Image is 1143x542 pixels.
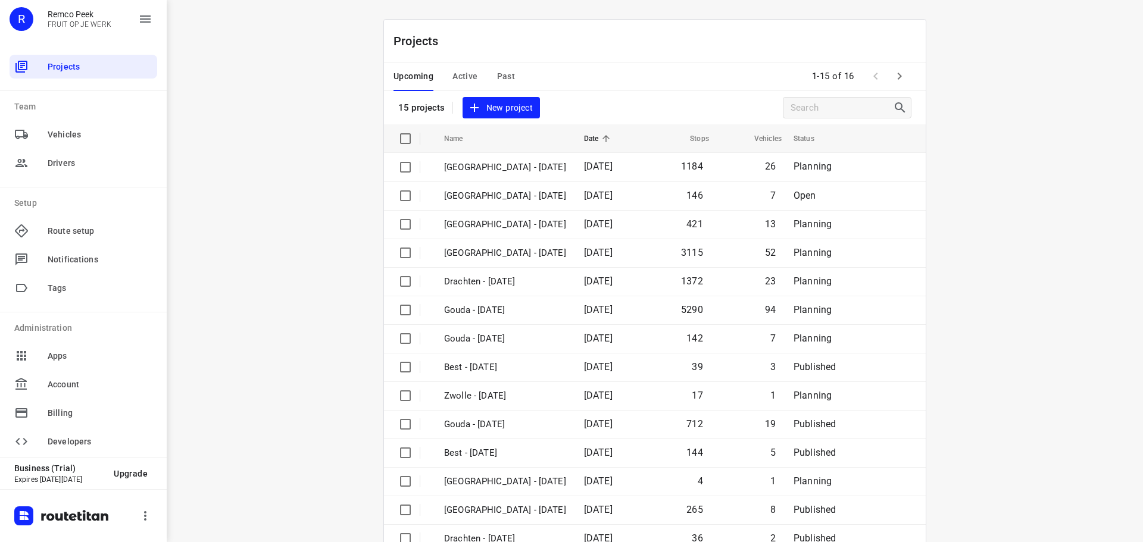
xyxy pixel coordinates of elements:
span: Tags [48,282,152,295]
button: Upgrade [104,463,157,484]
p: Antwerpen - Monday [444,218,566,231]
span: Account [48,378,152,391]
span: Published [794,447,836,458]
p: 15 projects [398,102,445,113]
span: Apps [48,350,152,362]
span: 7 [770,333,776,344]
div: Tags [10,276,157,300]
span: 146 [686,190,703,201]
p: Antwerpen - Monday [444,189,566,203]
span: Projects [48,61,152,73]
p: Antwerpen - Thursday [444,475,566,488]
p: Gouda - Thursday [444,418,566,431]
span: Vehicles [48,129,152,141]
span: [DATE] [584,447,613,458]
span: Vehicles [739,131,782,146]
span: 5 [770,447,776,458]
span: [DATE] [584,333,613,344]
span: 712 [686,418,703,430]
span: Status [794,131,830,146]
span: Planning [794,218,832,230]
span: Planning [794,390,832,401]
span: Planning [794,247,832,258]
span: 1-15 of 16 [807,64,859,89]
span: 1 [770,390,776,401]
span: 1184 [681,161,703,172]
p: Best - Friday [444,361,566,374]
span: 1372 [681,275,703,287]
p: Drachten - Monday [444,275,566,289]
span: Upcoming [394,69,433,84]
p: Administration [14,322,157,334]
span: Next Page [888,64,911,88]
span: Name [444,131,479,146]
span: Developers [48,436,152,448]
span: 3115 [681,247,703,258]
p: Projects [394,32,448,50]
span: Previous Page [864,64,888,88]
div: Billing [10,401,157,425]
span: Notifications [48,253,152,266]
span: 142 [686,333,703,344]
p: Zwolle - Friday [444,389,566,403]
span: 26 [765,161,776,172]
p: Zwolle - Wednesday [444,161,566,174]
span: 8 [770,504,776,515]
span: 39 [692,361,702,372]
div: Vehicles [10,123,157,146]
span: 4 [698,475,703,487]
span: [DATE] [584,504,613,515]
span: Published [794,418,836,430]
div: Account [10,372,157,396]
span: Open [794,190,816,201]
p: FRUIT OP JE WERK [48,20,111,29]
span: Published [794,504,836,515]
span: Planning [794,275,832,287]
span: 421 [686,218,703,230]
div: Drivers [10,151,157,175]
span: 17 [692,390,702,401]
p: Expires [DATE][DATE] [14,475,104,484]
span: [DATE] [584,361,613,372]
span: 1 [770,475,776,487]
span: Planning [794,304,832,315]
p: Zwolle - Thursday [444,503,566,517]
span: Active [452,69,477,84]
button: New project [463,97,540,119]
span: 7 [770,190,776,201]
span: Stops [674,131,709,146]
span: 144 [686,447,703,458]
span: 23 [765,275,776,287]
div: Notifications [10,247,157,271]
p: Zwolle - Monday [444,246,566,260]
p: Best - Thursday [444,446,566,460]
div: Projects [10,55,157,79]
span: 94 [765,304,776,315]
p: Remco Peek [48,10,111,19]
span: 52 [765,247,776,258]
span: [DATE] [584,218,613,230]
span: Billing [48,407,152,419]
span: Upgrade [114,469,148,478]
span: [DATE] [584,390,613,401]
span: Route setup [48,225,152,237]
span: 19 [765,418,776,430]
span: Planning [794,475,832,487]
span: New project [470,101,533,115]
div: R [10,7,33,31]
div: Apps [10,344,157,368]
div: Developers [10,430,157,453]
span: 265 [686,504,703,515]
p: Team [14,101,157,113]
span: [DATE] [584,247,613,258]
span: Published [794,361,836,372]
span: [DATE] [584,304,613,315]
div: Search [893,101,911,115]
span: 13 [765,218,776,230]
span: Planning [794,333,832,344]
span: [DATE] [584,475,613,487]
div: Route setup [10,219,157,243]
input: Search projects [791,99,893,117]
span: 3 [770,361,776,372]
span: [DATE] [584,418,613,430]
